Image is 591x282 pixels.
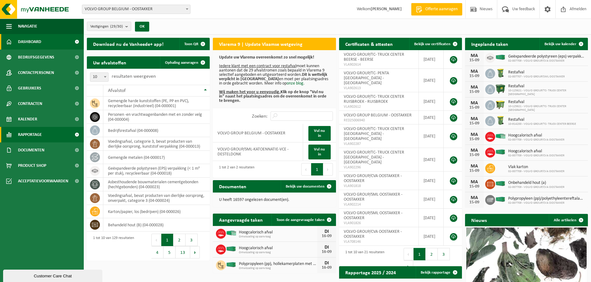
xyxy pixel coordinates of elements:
[468,69,481,74] div: MA
[549,214,587,226] a: Alle artikelen
[344,221,414,226] span: VLA901826
[18,111,37,127] span: Kalender
[219,55,314,60] b: Update uw Vlarema overeenkomst zo snel mogelijk!
[495,149,506,155] img: HK-XC-40-GN-00
[495,133,506,139] img: HK-XP-30-GN-00
[103,137,210,151] td: voedingsafval, categorie 3, bevat producten van dierlijke oorsprong, kunststof verpakking (04-000...
[219,90,326,103] b: Klik op de knop "Vul nu in" naast het plaatsingsadres om de overeenkomst in orde te brengen.
[320,250,333,254] div: 16-09
[344,52,404,62] span: VOLVO GROUP/TC- TRUCK CENTER BEERSE - BEERSE
[508,117,576,122] span: Restafval
[311,163,323,176] button: 1
[173,234,186,246] button: 2
[419,227,444,246] td: [DATE]
[419,92,444,111] td: [DATE]
[344,211,402,220] span: VOLVO GROUP/SML OOSTAKKER - OOSTAKKER
[344,192,402,202] span: VOLVO GROUP/SML OOSTAKKER - OOSTAKKER
[103,124,210,137] td: bedrijfsrestafval (04-000008)
[323,163,333,176] button: Next
[163,246,176,258] button: 5
[344,94,404,104] span: VOLVO GROUP/TC- TRUCK CENTER RUISBROEK - RUISBROEK
[3,268,104,282] iframe: chat widget
[87,56,132,68] h2: Uw afvalstoffen
[508,54,585,59] span: Geëxpandeerde polystyreen (eps) verpakking (< 1 m² per stuk), recycleerbaar
[419,148,444,171] td: [DATE]
[419,190,444,209] td: [DATE]
[344,239,414,244] span: VLA708146
[103,218,210,232] td: behandeld hout (B) (04-000028)
[468,53,481,58] div: MA
[508,149,564,154] span: Hoogcalorisch afval
[419,171,444,190] td: [DATE]
[414,248,426,260] button: 1
[320,234,333,238] div: 16-09
[320,266,333,270] div: 16-09
[468,164,481,169] div: MA
[87,22,131,31] button: Vestigingen(29/30)
[18,173,68,189] span: Acceptatievoorwaarden
[161,234,173,246] button: 1
[344,113,412,118] span: VOLVO GROUP BELGIUM - OOSTAKKER
[508,154,564,158] span: 02-007709 - VOLVO GROUP/CVA OOSTAKKER
[419,50,444,69] td: [DATE]
[508,100,585,105] span: Restafval
[344,229,402,239] span: VOLVO GROUP/CVA OOSTAKKER - OOSTAKKER
[213,38,309,50] h2: Vlarema 9 | Update Vlaamse wetgeving
[82,5,190,14] span: VOLVO GROUP BELGIUM - OOSTAKKER
[18,65,54,80] span: Contactpersonen
[344,165,414,170] span: VLA902296
[213,180,253,192] h2: Documenten
[219,64,296,68] u: Iedere klant met een contract voor restafval
[508,89,585,96] span: 10-125621 - VOLVO GROUP/TC- TRUCK CENTER [GEOGRAPHIC_DATA]
[308,126,330,141] a: Vul nu in
[219,55,329,103] p: moet kunnen aantonen dat de 29 afvalstromen zoals bepaald in Vlarema 9 selectief aangeboden en ui...
[468,74,481,78] div: 15-09
[508,201,585,205] span: 02-007709 - VOLVO GROUP/CVA OOSTAKKER
[239,251,317,254] span: Omwisseling op aanvraag
[239,235,317,239] span: Omwisseling op aanvraag
[411,3,462,15] a: Offerte aanvragen
[468,195,481,200] div: MA
[508,75,565,79] span: 02-007707 - VOLVO GROUP/SML OOSTAKKER
[90,73,108,81] span: 10
[508,133,564,138] span: Hoogcalorisch afval
[239,246,317,251] span: Hoogcalorisch afval
[495,115,506,126] img: WB-0240-HPE-GN-50
[339,266,402,278] h2: Rapportage 2025 / 2024
[344,86,414,91] span: VLA902613
[468,106,481,110] div: 15-09
[90,233,134,259] div: 1 tot 10 van 129 resultaten
[508,59,585,63] span: 02-007709 - VOLVO GROUP/CVA OOSTAKKER
[508,165,564,170] span: Vlak karton
[108,88,126,93] span: Afvalstof
[320,261,333,266] div: DI
[239,262,317,267] span: Polypropyleen (pp), hollekamerplaten met geweven pp, gekleurd
[404,260,413,273] button: Next
[414,42,450,46] span: Bekijk uw certificaten
[320,245,333,250] div: DI
[495,181,506,186] img: HK-XC-40-GN-00
[544,42,576,46] span: Bekijk uw kalender
[468,137,481,141] div: 15-09
[508,84,585,89] span: Restafval
[103,205,210,218] td: karton/papier, los (bedrijven) (04-000026)
[103,97,210,110] td: gemengde harde kunststoffen (PE, PP en PVC), recycleerbaar (industrieel) (04-000001)
[438,248,450,260] button: 3
[468,116,481,121] div: MA
[344,184,414,189] span: VLA901818
[416,266,461,279] a: Bekijk rapportage
[409,38,461,50] a: Bekijk uw certificaten
[18,80,41,96] span: Gebruikers
[468,180,481,184] div: MA
[239,230,317,235] span: Hoogcalorisch afval
[495,84,506,94] img: WB-1100-HPE-GN-01
[468,153,481,157] div: 15-09
[465,38,514,50] h2: Ingeplande taken
[344,150,404,165] span: VOLVO GROUP/TC- TRUCK CENTER [GEOGRAPHIC_DATA] - [GEOGRAPHIC_DATA]
[281,180,335,193] a: Bekijk uw documenten
[465,214,493,226] h2: Nieuws
[344,141,414,146] span: VLA902287
[419,111,444,124] td: [DATE]
[213,124,303,142] td: VOLVO GROUP BELGIUM - OOSTAKKER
